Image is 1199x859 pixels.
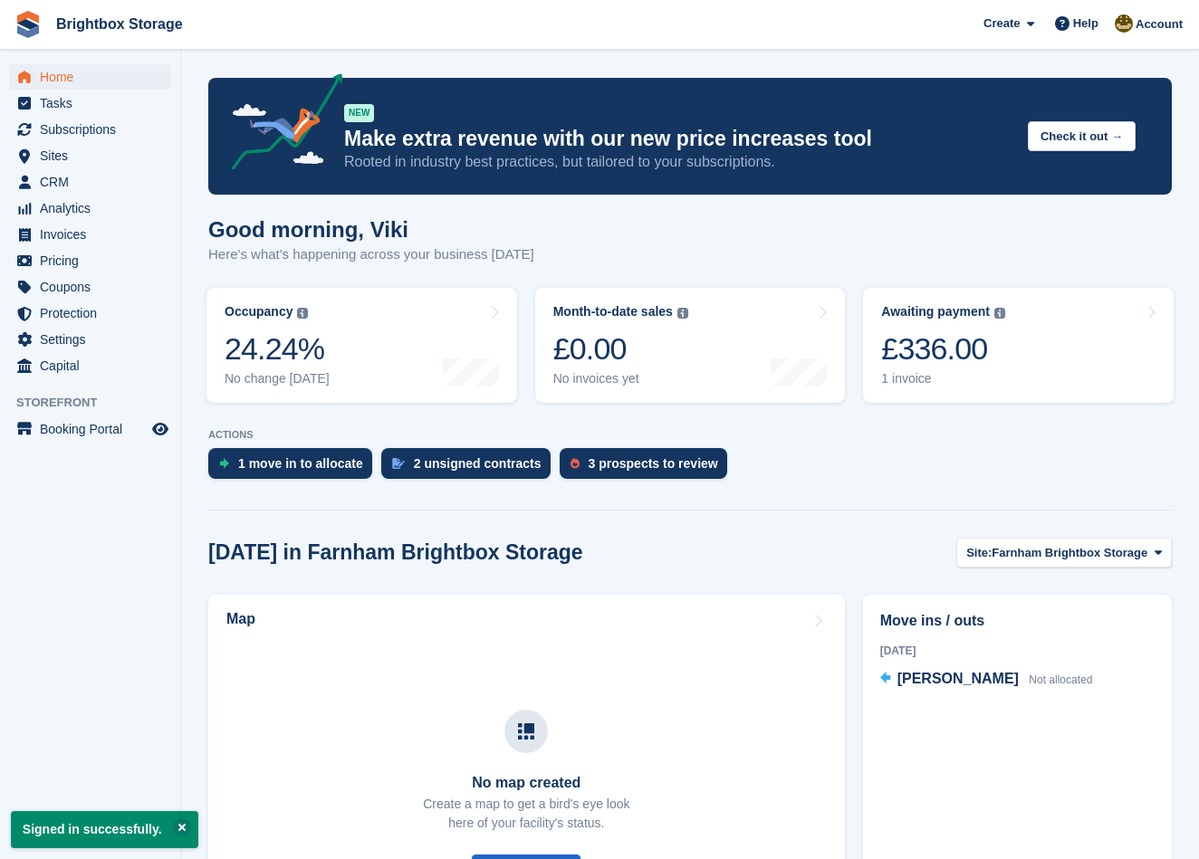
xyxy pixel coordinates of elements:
img: map-icn-33ee37083ee616e46c38cad1a60f524a97daa1e2b2c8c0bc3eb3415660979fc1.svg [518,723,534,740]
span: Site: [966,544,992,562]
button: Site: Farnham Brightbox Storage [956,538,1172,568]
img: contract_signature_icon-13c848040528278c33f63329250d36e43548de30e8caae1d1a13099fd9432cc5.svg [392,458,405,469]
div: Occupancy [225,304,293,320]
div: Awaiting payment [881,304,990,320]
span: Farnham Brightbox Storage [992,544,1147,562]
span: CRM [40,169,149,195]
div: No change [DATE] [225,371,330,387]
span: Protection [40,301,149,326]
span: Tasks [40,91,149,116]
a: menu [9,91,171,116]
span: [PERSON_NAME] [897,671,1019,686]
div: NEW [344,104,374,122]
span: Help [1073,14,1098,33]
div: £0.00 [553,330,688,367]
div: £336.00 [881,330,1005,367]
img: icon-info-grey-7440780725fd019a000dd9b08b2336e03edf1995a4989e88bcd33f0948082b44.svg [677,308,688,319]
img: stora-icon-8386f47178a22dfd0bd8f6a31ec36ba5ce8667c1dd55bd0f319d3a0aa187defe.svg [14,11,42,38]
div: 3 prospects to review [589,456,718,471]
button: Check it out → [1028,121,1136,151]
a: menu [9,327,171,352]
a: menu [9,301,171,326]
h3: No map created [423,775,629,791]
div: 1 move in to allocate [238,456,363,471]
img: prospect-51fa495bee0391a8d652442698ab0144808aea92771e9ea1ae160a38d050c398.svg [571,458,580,469]
span: Booking Portal [40,416,149,442]
h2: [DATE] in Farnham Brightbox Storage [208,540,583,565]
p: Signed in successfully. [11,811,198,848]
span: Account [1136,15,1183,33]
img: icon-info-grey-7440780725fd019a000dd9b08b2336e03edf1995a4989e88bcd33f0948082b44.svg [994,308,1005,319]
span: Subscriptions [40,117,149,142]
span: Create [983,14,1020,33]
div: 24.24% [225,330,330,367]
span: Not allocated [1029,673,1092,686]
div: Month-to-date sales [553,304,673,320]
img: price-adjustments-announcement-icon-8257ccfd72463d97f412b2fc003d46551f7dbcb40ab6d574587a9cd5c0d94... [216,73,343,177]
a: menu [9,196,171,221]
p: ACTIONS [208,429,1172,441]
a: menu [9,169,171,195]
div: 1 invoice [881,371,1005,387]
span: Capital [40,353,149,378]
p: Create a map to get a bird's eye look here of your facility's status. [423,795,629,833]
img: icon-info-grey-7440780725fd019a000dd9b08b2336e03edf1995a4989e88bcd33f0948082b44.svg [297,308,308,319]
h2: Move ins / outs [880,610,1155,632]
a: menu [9,64,171,90]
a: Awaiting payment £336.00 1 invoice [863,288,1174,403]
a: menu [9,248,171,273]
span: Coupons [40,274,149,300]
a: 3 prospects to review [560,448,736,488]
span: Storefront [16,394,180,412]
a: menu [9,274,171,300]
a: Brightbox Storage [49,9,190,39]
img: Viki [1115,14,1133,33]
a: menu [9,416,171,442]
a: menu [9,143,171,168]
a: Preview store [149,418,171,440]
span: Invoices [40,222,149,247]
div: 2 unsigned contracts [414,456,542,471]
a: 1 move in to allocate [208,448,381,488]
h2: Map [226,611,255,627]
div: [DATE] [880,643,1155,659]
h1: Good morning, Viki [208,217,534,242]
span: Analytics [40,196,149,221]
span: Pricing [40,248,149,273]
a: menu [9,222,171,247]
a: [PERSON_NAME] Not allocated [880,668,1093,692]
p: Rooted in industry best practices, but tailored to your subscriptions. [344,152,1013,172]
span: Home [40,64,149,90]
img: move_ins_to_allocate_icon-fdf77a2bb77ea45bf5b3d319d69a93e2d87916cf1d5bf7949dd705db3b84f3ca.svg [219,458,229,469]
div: No invoices yet [553,371,688,387]
p: Here's what's happening across your business [DATE] [208,244,534,265]
p: Make extra revenue with our new price increases tool [344,126,1013,152]
a: Month-to-date sales £0.00 No invoices yet [535,288,846,403]
span: Sites [40,143,149,168]
a: menu [9,117,171,142]
a: menu [9,353,171,378]
a: 2 unsigned contracts [381,448,560,488]
a: Occupancy 24.24% No change [DATE] [206,288,517,403]
span: Settings [40,327,149,352]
